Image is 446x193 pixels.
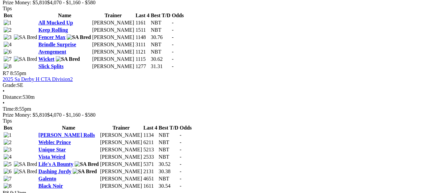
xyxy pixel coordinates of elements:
[3,88,5,94] span: •
[135,41,150,48] td: 3111
[92,63,134,70] td: [PERSON_NAME]
[143,146,157,153] td: 5213
[4,125,13,131] span: Box
[92,12,134,19] th: Trainer
[172,20,173,25] span: -
[67,34,91,40] img: SA Bred
[3,106,443,112] div: 8:55pm
[151,27,171,33] td: NBT
[38,20,73,25] a: All Mucked Up
[4,161,12,167] img: 5
[180,139,181,145] span: -
[151,34,171,41] td: 30.76
[3,112,443,118] div: Prize Money: $5,810
[151,19,171,26] td: NBT
[143,125,157,131] th: Last 4
[38,139,71,145] a: Weblec Prince
[180,183,181,189] span: -
[3,82,443,88] div: SE
[143,161,157,168] td: 5371
[14,34,37,40] img: SA Bred
[100,125,142,131] th: Trainer
[171,12,184,19] th: Odds
[4,139,12,145] img: 2
[38,154,65,160] a: Vista Weird
[3,106,15,112] span: Time:
[73,169,97,174] img: SA Bred
[158,139,179,146] td: NBT
[180,154,181,160] span: -
[10,70,26,76] span: 8:55pm
[151,49,171,55] td: NBT
[3,100,5,106] span: •
[135,34,150,41] td: 1148
[135,27,150,33] td: 1511
[38,125,99,131] th: Name
[38,63,63,69] a: Slick Splits
[3,94,22,100] span: Distance:
[158,125,179,131] th: Best T/D
[180,169,181,174] span: -
[14,56,37,62] img: SA Bred
[38,27,68,33] a: Keep Rolling
[158,175,179,182] td: NBT
[92,56,134,62] td: [PERSON_NAME]
[143,168,157,175] td: 2131
[151,63,171,70] td: 31.31
[100,183,142,189] td: [PERSON_NAME]
[158,132,179,138] td: NBT
[100,175,142,182] td: [PERSON_NAME]
[180,147,181,152] span: -
[4,13,13,18] span: Box
[158,161,179,168] td: 30.52
[4,176,12,182] img: 7
[135,19,150,26] td: 1161
[143,183,157,189] td: 1611
[180,161,181,167] span: -
[135,63,150,70] td: 1277
[38,176,56,181] a: Galento
[158,146,179,153] td: NBT
[4,42,12,48] img: 4
[135,12,150,19] th: Last 4
[135,56,150,62] td: 1115
[47,112,96,118] span: $4,070 - $1,160 - $580
[38,49,66,55] a: Avengement
[14,161,37,167] img: SA Bred
[3,94,443,100] div: 530m
[38,183,63,189] a: Black Noir
[100,139,142,146] td: [PERSON_NAME]
[4,183,12,189] img: 8
[180,176,181,181] span: -
[3,6,12,11] span: Tips
[143,175,157,182] td: 4651
[4,49,12,55] img: 6
[4,20,12,26] img: 1
[92,41,134,48] td: [PERSON_NAME]
[56,56,80,62] img: SA Bred
[38,34,65,40] a: Fencer Max
[172,27,173,33] span: -
[4,34,12,40] img: 3
[3,70,9,76] span: R7
[158,168,179,175] td: 30.38
[3,118,12,124] span: Tips
[172,34,173,40] span: -
[38,161,73,167] a: Life's A Bounty
[38,56,54,62] a: Wicket
[100,161,142,168] td: [PERSON_NAME]
[158,183,179,189] td: 30.54
[151,41,171,48] td: NBT
[172,63,173,69] span: -
[143,132,157,138] td: 1134
[38,132,95,138] a: [PERSON_NAME] Rolls
[100,168,142,175] td: [PERSON_NAME]
[38,42,76,47] a: Brindle Surprise
[4,154,12,160] img: 4
[92,19,134,26] td: [PERSON_NAME]
[151,56,171,62] td: 30.62
[143,139,157,146] td: 6211
[172,49,173,55] span: -
[135,49,150,55] td: 1121
[92,27,134,33] td: [PERSON_NAME]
